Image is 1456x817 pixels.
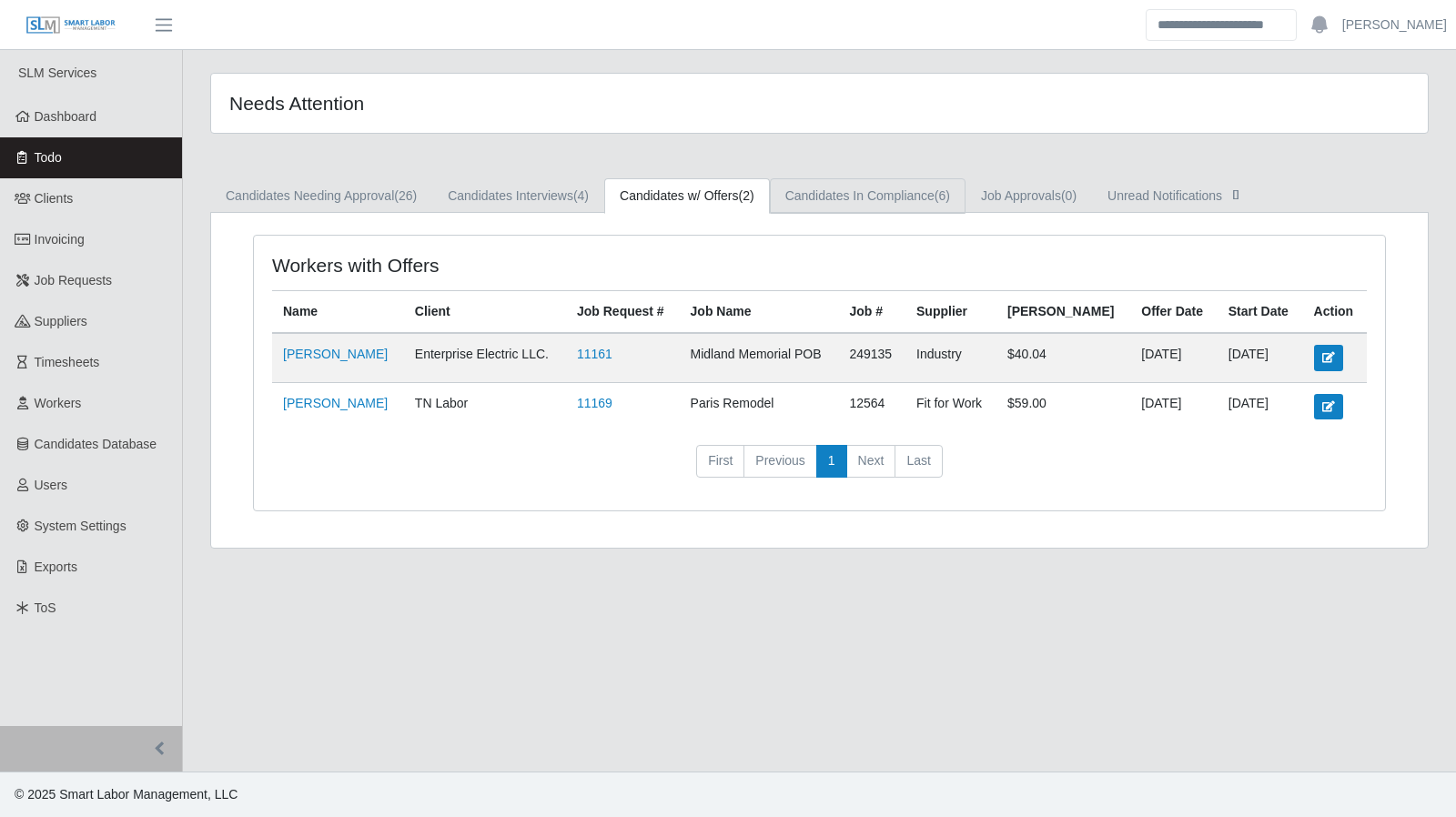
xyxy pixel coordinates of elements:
[404,291,566,334] th: Client
[229,92,705,115] h4: Needs Attention
[1227,187,1245,201] span: []
[35,600,56,615] span: ToS
[15,787,238,802] span: © 2025 Smart Labor Management, LLC
[816,445,847,478] a: 1
[604,178,770,214] a: Candidates w/ Offers
[210,178,432,214] a: Candidates Needing Approval
[404,382,566,430] td: TN Labor
[404,333,566,382] td: Enterprise Electric LLC.
[1303,291,1367,334] th: Action
[996,291,1130,334] th: [PERSON_NAME]
[35,232,85,247] span: Invoicing
[35,109,97,124] span: Dashboard
[680,382,839,430] td: Paris Remodel
[577,347,612,361] a: 11161
[272,291,404,334] th: Name
[1061,188,1077,203] span: (0)
[905,382,996,430] td: Fit for Work
[1130,333,1217,382] td: [DATE]
[1342,15,1447,35] a: [PERSON_NAME]
[25,15,116,35] img: SLM Logo
[1130,382,1217,430] td: [DATE]
[35,191,74,206] span: Clients
[838,333,905,382] td: 249135
[966,178,1092,214] a: Job Approvals
[35,437,157,451] span: Candidates Database
[272,254,713,277] h4: Workers with Offers
[1092,178,1260,214] a: Unread Notifications
[35,560,77,574] span: Exports
[432,178,604,214] a: Candidates Interviews
[1218,382,1303,430] td: [DATE]
[1146,9,1297,41] input: Search
[577,396,612,410] a: 11169
[394,188,417,203] span: (26)
[905,291,996,334] th: Supplier
[283,396,388,410] a: [PERSON_NAME]
[272,445,1367,492] nav: pagination
[35,478,68,492] span: Users
[35,314,87,328] span: Suppliers
[838,291,905,334] th: Job #
[996,382,1130,430] td: $59.00
[35,355,100,369] span: Timesheets
[770,178,966,214] a: Candidates In Compliance
[35,273,113,287] span: Job Requests
[1130,291,1217,334] th: Offer Date
[35,396,82,410] span: Workers
[35,519,126,533] span: System Settings
[838,382,905,430] td: 12564
[1218,291,1303,334] th: Start Date
[566,291,680,334] th: Job Request #
[1218,333,1303,382] td: [DATE]
[996,333,1130,382] td: $40.04
[283,347,388,361] a: [PERSON_NAME]
[18,66,96,80] span: SLM Services
[35,150,62,165] span: Todo
[935,188,950,203] span: (6)
[680,333,839,382] td: Midland Memorial POB
[680,291,839,334] th: Job Name
[573,188,589,203] span: (4)
[739,188,754,203] span: (2)
[905,333,996,382] td: Industry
